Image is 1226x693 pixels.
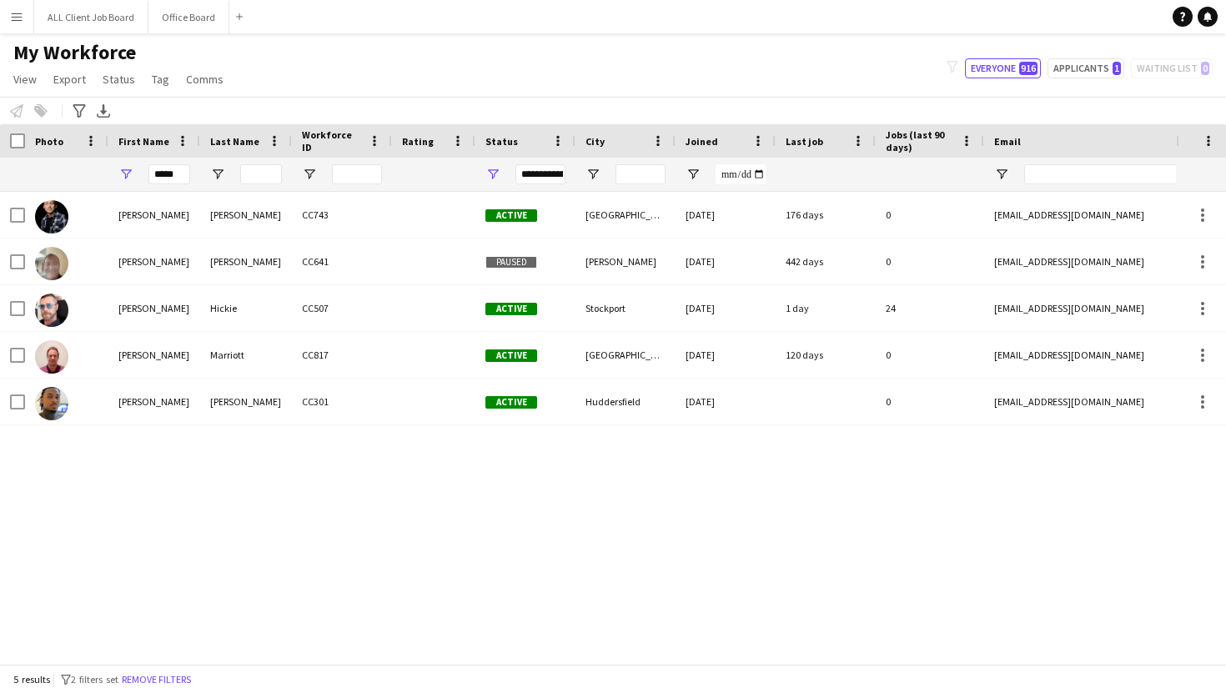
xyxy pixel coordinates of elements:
[575,192,676,238] div: [GEOGRAPHIC_DATA]
[200,285,292,331] div: Hickie
[302,167,317,182] button: Open Filter Menu
[96,68,142,90] a: Status
[1019,62,1038,75] span: 916
[53,72,86,87] span: Export
[35,247,68,280] img: Chris Gerry
[200,379,292,424] div: [PERSON_NAME]
[485,396,537,409] span: Active
[108,239,200,284] div: [PERSON_NAME]
[302,128,362,153] span: Workforce ID
[292,285,392,331] div: CC507
[776,285,876,331] div: 1 day
[686,167,701,182] button: Open Filter Menu
[292,332,392,378] div: CC817
[148,1,229,33] button: Office Board
[485,209,537,222] span: Active
[118,167,133,182] button: Open Filter Menu
[118,670,194,689] button: Remove filters
[485,167,500,182] button: Open Filter Menu
[676,239,776,284] div: [DATE]
[93,101,113,121] app-action-btn: Export XLSX
[585,135,605,148] span: City
[210,167,225,182] button: Open Filter Menu
[676,332,776,378] div: [DATE]
[485,349,537,362] span: Active
[186,72,224,87] span: Comms
[575,239,676,284] div: [PERSON_NAME]
[716,164,766,184] input: Joined Filter Input
[47,68,93,90] a: Export
[776,239,876,284] div: 442 days
[108,192,200,238] div: [PERSON_NAME]
[200,192,292,238] div: [PERSON_NAME]
[485,135,518,148] span: Status
[108,285,200,331] div: [PERSON_NAME]
[994,167,1009,182] button: Open Filter Menu
[69,101,89,121] app-action-btn: Advanced filters
[876,332,984,378] div: 0
[35,340,68,374] img: Chris Marriott
[103,72,135,87] span: Status
[292,379,392,424] div: CC301
[886,128,954,153] span: Jobs (last 90 days)
[240,164,282,184] input: Last Name Filter Input
[786,135,823,148] span: Last job
[71,673,118,685] span: 2 filters set
[1048,58,1124,78] button: Applicants1
[676,379,776,424] div: [DATE]
[994,135,1021,148] span: Email
[200,332,292,378] div: Marriott
[108,332,200,378] div: [PERSON_NAME]
[876,239,984,284] div: 0
[676,192,776,238] div: [DATE]
[876,285,984,331] div: 24
[585,167,600,182] button: Open Filter Menu
[35,200,68,234] img: Chris Deering
[292,192,392,238] div: CC743
[1113,62,1121,75] span: 1
[200,239,292,284] div: [PERSON_NAME]
[35,387,68,420] img: Christopher Eugene
[876,192,984,238] div: 0
[485,303,537,315] span: Active
[118,135,169,148] span: First Name
[35,294,68,327] img: Chris Hickie
[686,135,718,148] span: Joined
[210,135,259,148] span: Last Name
[575,379,676,424] div: Huddersfield
[575,285,676,331] div: Stockport
[292,239,392,284] div: CC641
[575,332,676,378] div: [GEOGRAPHIC_DATA]
[35,135,63,148] span: Photo
[108,379,200,424] div: [PERSON_NAME]
[148,164,190,184] input: First Name Filter Input
[34,1,148,33] button: ALL Client Job Board
[876,379,984,424] div: 0
[965,58,1041,78] button: Everyone916
[332,164,382,184] input: Workforce ID Filter Input
[152,72,169,87] span: Tag
[776,332,876,378] div: 120 days
[7,68,43,90] a: View
[179,68,230,90] a: Comms
[13,40,136,65] span: My Workforce
[13,72,37,87] span: View
[776,192,876,238] div: 176 days
[485,256,537,269] span: Paused
[676,285,776,331] div: [DATE]
[145,68,176,90] a: Tag
[402,135,434,148] span: Rating
[616,164,666,184] input: City Filter Input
